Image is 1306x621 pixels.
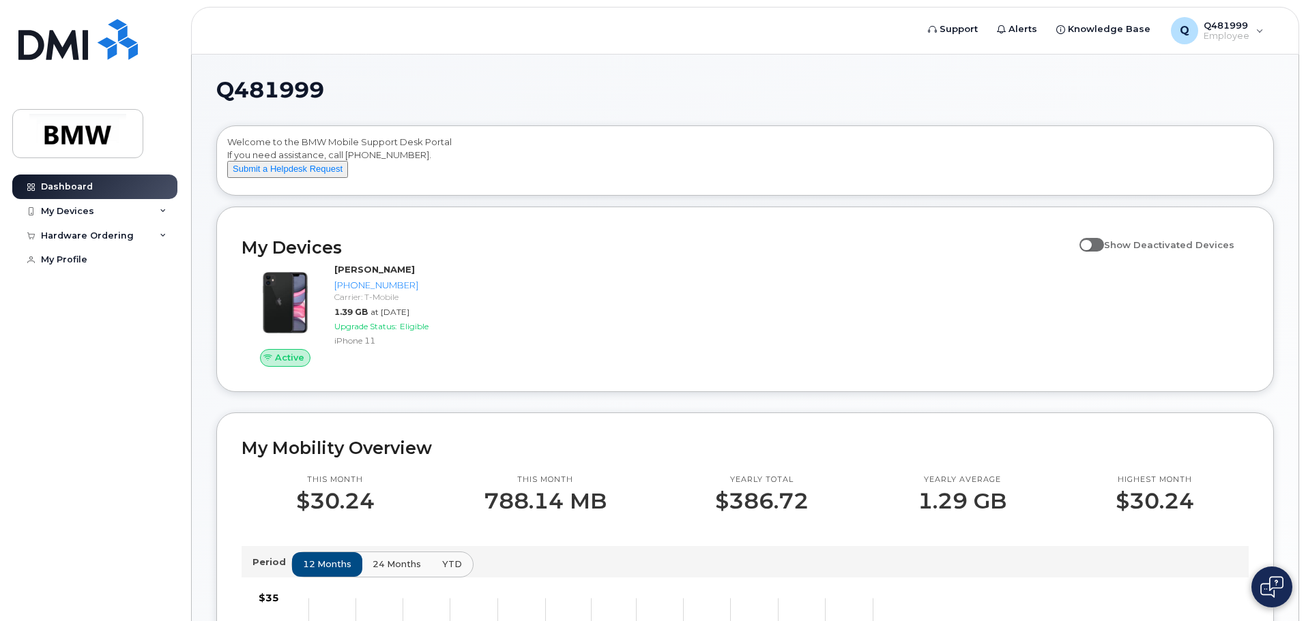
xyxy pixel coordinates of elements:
button: Submit a Helpdesk Request [227,161,348,178]
span: Eligible [400,321,429,331]
h2: My Devices [242,237,1073,258]
p: $30.24 [296,489,375,513]
span: at [DATE] [371,307,409,317]
p: This month [484,474,607,485]
img: iPhone_11.jpg [252,270,318,335]
p: 1.29 GB [918,489,1006,513]
span: Q481999 [216,80,324,100]
strong: [PERSON_NAME] [334,264,415,275]
a: Submit a Helpdesk Request [227,163,348,174]
span: Active [275,351,304,364]
p: This month [296,474,375,485]
a: Active[PERSON_NAME][PHONE_NUMBER]Carrier: T-Mobile1.39 GBat [DATE]Upgrade Status:EligibleiPhone 11 [242,263,481,367]
span: Upgrade Status: [334,321,397,331]
span: Show Deactivated Devices [1104,239,1234,250]
div: iPhone 11 [334,335,476,346]
p: $386.72 [715,489,809,513]
img: Open chat [1260,576,1283,598]
div: Welcome to the BMW Mobile Support Desk Portal If you need assistance, call [PHONE_NUMBER]. [227,136,1263,190]
p: Yearly average [918,474,1006,485]
div: [PHONE_NUMBER] [334,279,476,292]
span: 24 months [373,558,421,571]
div: Carrier: T-Mobile [334,291,476,303]
span: 1.39 GB [334,307,368,317]
input: Show Deactivated Devices [1079,232,1090,243]
p: Yearly total [715,474,809,485]
p: Period [252,556,291,569]
p: 788.14 MB [484,489,607,513]
p: Highest month [1116,474,1194,485]
p: $30.24 [1116,489,1194,513]
h2: My Mobility Overview [242,438,1249,458]
span: YTD [442,558,462,571]
tspan: $35 [259,592,279,604]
